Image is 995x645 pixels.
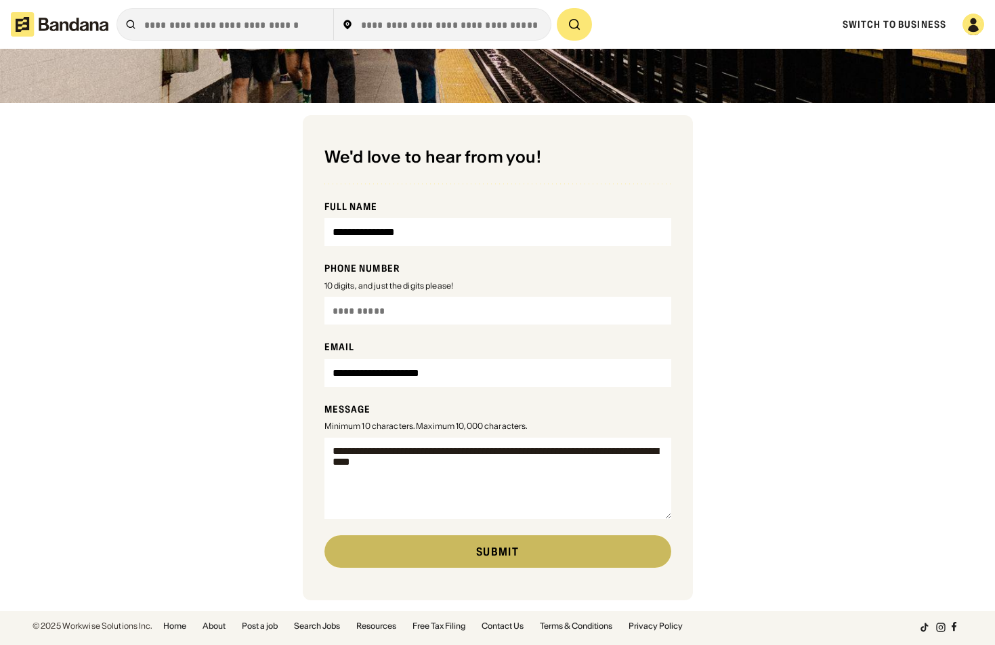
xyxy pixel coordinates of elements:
div: SUBMIT [476,546,519,557]
div: Minimum 10 characters. Maximum 10,000 characters. [324,421,671,432]
div: 10 digits, and just the digits please! [324,280,671,292]
a: Resources [356,622,396,630]
a: Free Tax Filing [412,622,465,630]
a: Privacy Policy [629,622,683,630]
a: Terms & Conditions [540,622,612,630]
a: Search Jobs [294,622,340,630]
a: Home [163,622,186,630]
div: EMAIL [324,341,671,353]
div: © 2025 Workwise Solutions Inc. [33,622,152,630]
div: FULL NAME [324,201,671,213]
a: Post a job [242,622,278,630]
div: PHONE NUMBER [324,262,671,274]
a: Contact Us [482,622,524,630]
a: Switch to Business [843,18,946,30]
img: Bandana logotype [11,12,108,37]
a: About [203,622,226,630]
div: MESSAGE [324,403,671,415]
div: We'd love to hear from you! [324,148,671,167]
